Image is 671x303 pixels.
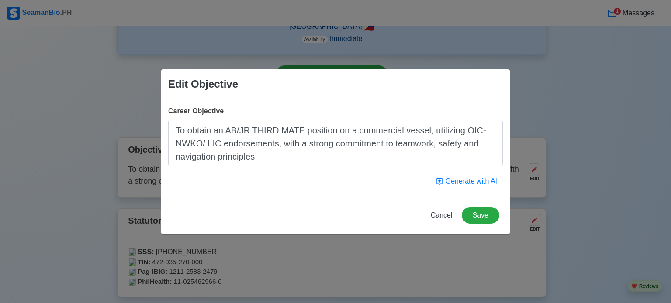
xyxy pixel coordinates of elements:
div: Edit Objective [168,76,238,92]
textarea: To obtain an AB/JR THIRD MATE position on a commercial vessel, utilizing OIC-NWKO/ LIC endorsemen... [168,120,503,166]
button: Save [462,207,499,224]
label: Career Objective [168,106,224,116]
button: Generate with AI [430,173,503,190]
span: Cancel [431,211,453,219]
button: Cancel [425,207,458,224]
